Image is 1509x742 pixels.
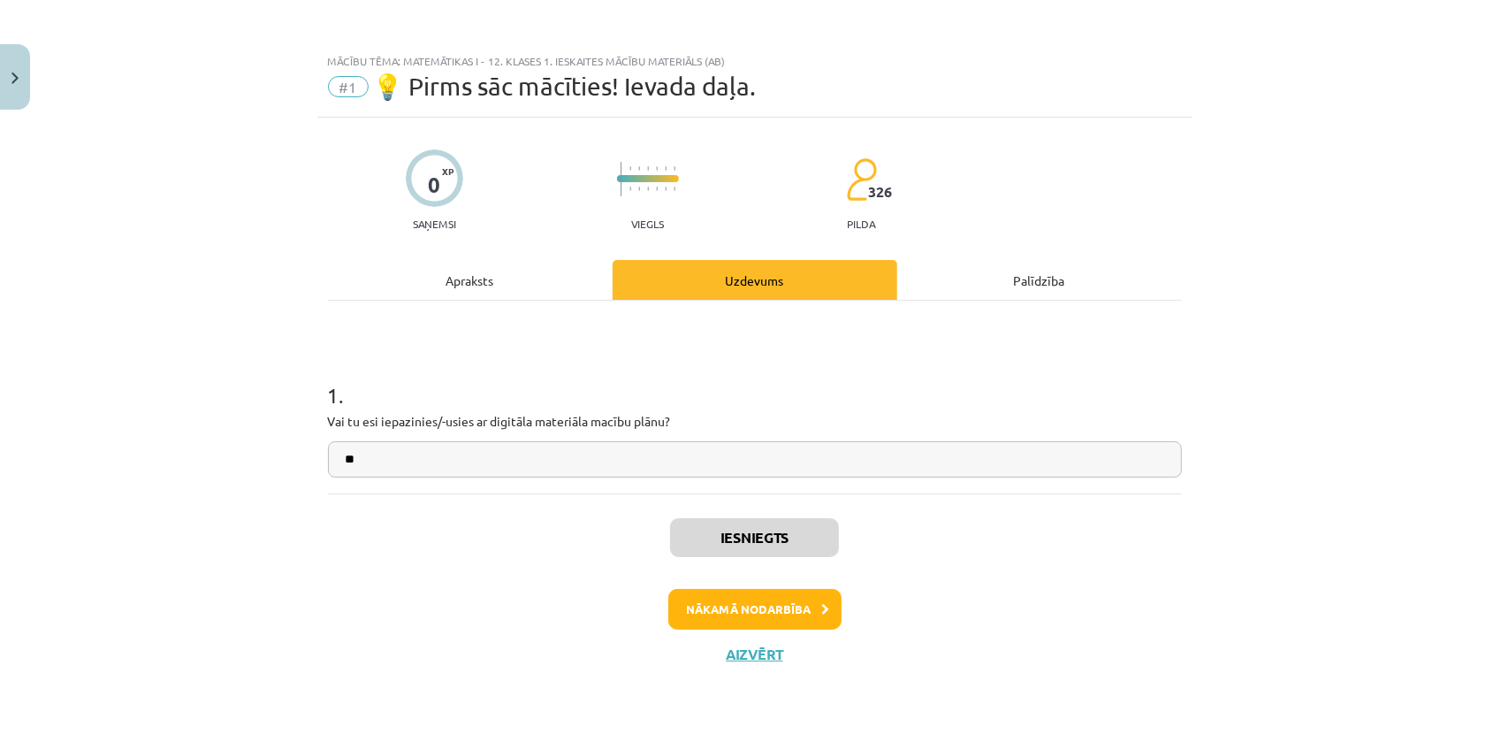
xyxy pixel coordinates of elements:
[656,187,658,191] img: icon-short-line-57e1e144782c952c97e751825c79c345078a6d821885a25fce030b3d8c18986b.svg
[406,218,463,230] p: Saņemsi
[442,166,453,176] span: XP
[373,72,757,101] span: 💡 Pirms sāc mācīties! Ievada daļa.
[631,218,664,230] p: Viegls
[629,166,631,171] img: icon-short-line-57e1e144782c952c97e751825c79c345078a6d821885a25fce030b3d8c18986b.svg
[428,172,440,197] div: 0
[668,589,842,630] button: Nākamā nodarbība
[328,352,1182,407] h1: 1 .
[328,412,1182,431] p: Vai tu esi iepazinies/-usies ar digitāla materiāla macību plānu?
[328,76,369,97] span: #1
[613,260,897,300] div: Uzdevums
[11,73,19,84] img: icon-close-lesson-0947bae3869378f0d4975bcd49f059093ad1ed9edebbc8119c70593378902aed.svg
[647,187,649,191] img: icon-short-line-57e1e144782c952c97e751825c79c345078a6d821885a25fce030b3d8c18986b.svg
[656,166,658,171] img: icon-short-line-57e1e144782c952c97e751825c79c345078a6d821885a25fce030b3d8c18986b.svg
[847,218,875,230] p: pilda
[674,187,675,191] img: icon-short-line-57e1e144782c952c97e751825c79c345078a6d821885a25fce030b3d8c18986b.svg
[674,166,675,171] img: icon-short-line-57e1e144782c952c97e751825c79c345078a6d821885a25fce030b3d8c18986b.svg
[670,518,839,557] button: Iesniegts
[328,55,1182,67] div: Mācību tēma: Matemātikas i - 12. klases 1. ieskaites mācību materiāls (ab)
[665,187,667,191] img: icon-short-line-57e1e144782c952c97e751825c79c345078a6d821885a25fce030b3d8c18986b.svg
[629,187,631,191] img: icon-short-line-57e1e144782c952c97e751825c79c345078a6d821885a25fce030b3d8c18986b.svg
[621,162,622,196] img: icon-long-line-d9ea69661e0d244f92f715978eff75569469978d946b2353a9bb055b3ed8787d.svg
[897,260,1182,300] div: Palīdzība
[846,157,877,202] img: students-c634bb4e5e11cddfef0936a35e636f08e4e9abd3cc4e673bd6f9a4125e45ecb1.svg
[638,166,640,171] img: icon-short-line-57e1e144782c952c97e751825c79c345078a6d821885a25fce030b3d8c18986b.svg
[647,166,649,171] img: icon-short-line-57e1e144782c952c97e751825c79c345078a6d821885a25fce030b3d8c18986b.svg
[665,166,667,171] img: icon-short-line-57e1e144782c952c97e751825c79c345078a6d821885a25fce030b3d8c18986b.svg
[721,646,789,663] button: Aizvērt
[638,187,640,191] img: icon-short-line-57e1e144782c952c97e751825c79c345078a6d821885a25fce030b3d8c18986b.svg
[328,260,613,300] div: Apraksts
[868,184,892,200] span: 326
